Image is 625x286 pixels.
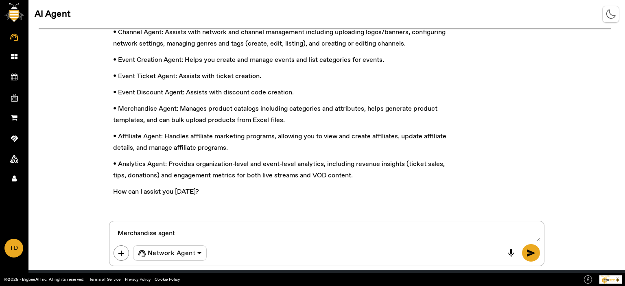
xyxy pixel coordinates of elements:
p: • Event Discount Agent: Assists with discount code creation. [113,87,453,98]
p: • Affiliate Agent: Handles affiliate marketing programs, allowing you to view and create affiliat... [113,131,453,154]
p: • Event Creation Agent: Helps you create and manage events and list categories for events. [113,55,453,66]
tspan: r [605,275,606,277]
p: • Event Ticket Agent: Assists with ticket creation. [113,71,453,82]
a: ©2025 - BigbeeAI Inc. All rights reserved. [4,277,85,282]
tspan: owe [602,275,605,277]
a: Cookie Policy [155,277,180,282]
span: AI Agent [35,10,70,18]
a: TD [4,239,23,258]
span: mic [506,248,516,258]
img: bigbee-logo.png [4,3,24,22]
p: How can I assist you [DATE]? [113,186,453,198]
p: • Merchandise Agent: Manages product catalogs including categories and attributes, helps generate... [113,103,453,126]
a: Terms of Service [89,277,121,282]
a: Privacy Policy [125,277,151,282]
button: mic [502,244,520,262]
p: • Analytics Agent: Provides organization-level and event-level analytics, including revenue insig... [113,159,453,181]
span: Network Agent [148,249,196,258]
img: theme-mode [606,9,616,19]
tspan: P [601,275,603,277]
p: • Channel Agent: Assists with network and channel management including uploading logos/banners, c... [113,27,453,50]
span: TD [5,240,22,257]
button: add [114,245,129,261]
span: send [526,248,536,258]
button: send [522,244,540,262]
span: add [116,249,126,258]
tspan: ed By [606,275,610,277]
